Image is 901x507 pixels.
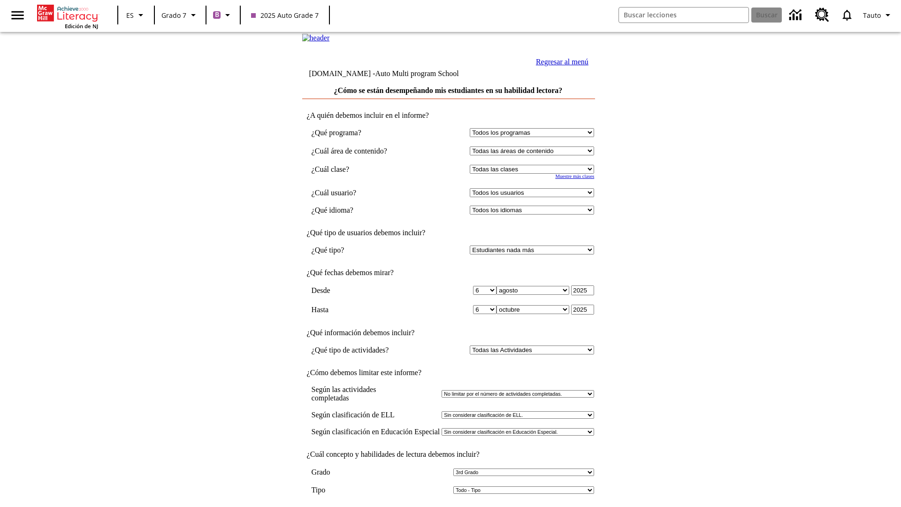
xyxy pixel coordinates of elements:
input: Buscar campo [619,8,748,23]
td: ¿Cuál clase? [312,165,418,174]
a: ¿Cómo se están desempeñando mis estudiantes en su habilidad lectora? [334,86,563,94]
button: Abrir el menú lateral [4,1,31,29]
td: ¿Qué tipo? [312,246,418,254]
span: B [215,9,219,21]
td: Según clasificación en Educación Especial [312,428,440,436]
span: Edición de NJ [65,23,98,30]
a: Centro de información [784,2,809,28]
a: Notificaciones [835,3,859,27]
td: ¿Qué programa? [312,128,418,137]
button: Boost El color de la clase es morado/púrpura. Cambiar el color de la clase. [209,7,237,23]
span: Grado 7 [161,10,186,20]
td: ¿Qué idioma? [312,206,418,215]
td: [DOMAIN_NAME] - [309,69,481,78]
td: ¿Qué tipo de usuarios debemos incluir? [302,229,595,237]
td: ¿Qué tipo de actividades? [312,346,418,354]
td: Según las actividades completadas [312,385,440,402]
a: Regresar al menú [536,58,588,66]
img: header [302,34,330,42]
td: Hasta [312,305,418,315]
td: ¿Cómo debemos limitar este informe? [302,369,595,377]
span: Tauto [863,10,881,20]
td: Tipo [312,486,337,494]
a: Centro de recursos, Se abrirá en una pestaña nueva. [809,2,835,28]
td: ¿A quién debemos incluir en el informe? [302,111,595,120]
nobr: Auto Multi program School [375,69,458,77]
td: Grado [312,468,345,476]
td: ¿Qué fechas debemos mirar? [302,269,595,277]
td: ¿Cuál concepto y habilidades de lectura debemos incluir? [302,450,595,459]
span: 2025 Auto Grade 7 [251,10,319,20]
td: Desde [312,285,418,295]
div: Portada [37,3,98,30]
td: Según clasificación de ELL [312,411,440,419]
nobr: ¿Cuál área de contenido? [312,147,387,155]
td: ¿Qué información debemos incluir? [302,329,595,337]
td: ¿Cuál usuario? [312,188,418,197]
a: Muestre más clases [555,174,594,179]
button: Perfil/Configuración [859,7,897,23]
span: ES [126,10,134,20]
button: Grado: Grado 7, Elige un grado [158,7,203,23]
button: Lenguaje: ES, Selecciona un idioma [121,7,151,23]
